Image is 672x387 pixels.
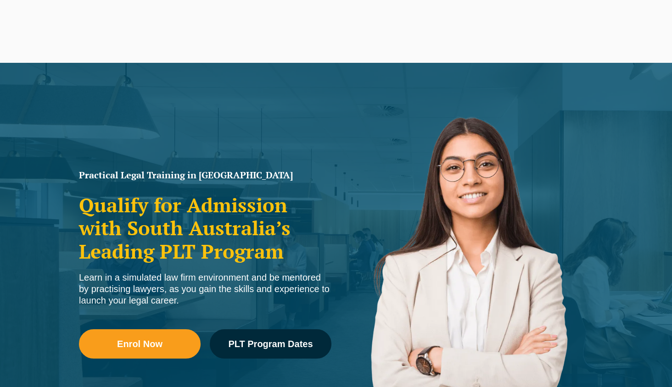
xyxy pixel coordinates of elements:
div: Learn in a simulated law firm environment and be mentored by practising lawyers, as you gain the ... [79,272,331,306]
a: Enrol Now [79,329,201,359]
h2: Qualify for Admission with South Australia’s Leading PLT Program [79,193,331,263]
span: Enrol Now [117,339,162,348]
span: PLT Program Dates [228,339,313,348]
a: PLT Program Dates [210,329,331,359]
h1: Practical Legal Training in [GEOGRAPHIC_DATA] [79,171,331,180]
